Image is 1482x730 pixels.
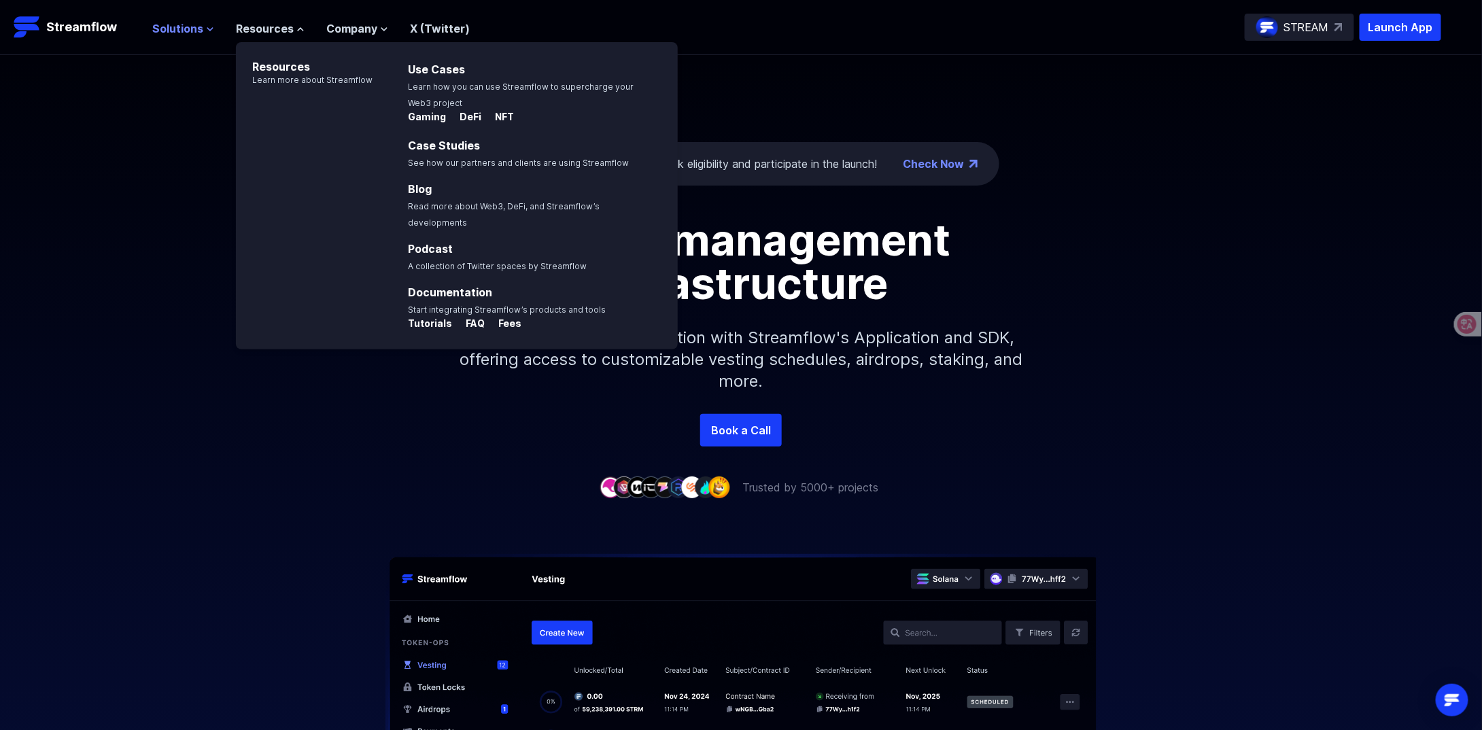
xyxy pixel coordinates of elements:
a: NFT [484,111,514,125]
a: Fees [487,318,521,332]
span: Solutions [152,20,203,37]
a: Case Studies [408,139,480,152]
img: company-7 [681,476,703,498]
a: DeFi [449,111,484,125]
p: Streamflow [46,18,117,37]
p: STREAM [1283,19,1329,35]
div: Check eligibility and participate in the launch! [532,156,877,172]
p: Fees [487,317,521,330]
img: top-right-arrow.svg [1334,23,1343,31]
span: Resources [236,20,294,37]
a: Documentation [408,285,492,299]
span: A collection of Twitter spaces by Streamflow [408,261,587,271]
button: Company [326,20,388,37]
h1: Token management infrastructure [435,218,1047,305]
button: Launch App [1360,14,1441,41]
p: DeFi [449,110,481,124]
img: company-6 [668,476,689,498]
a: FAQ [455,318,487,332]
span: Learn how you can use Streamflow to supercharge your Web3 project [408,82,634,108]
img: top-right-arrow.png [969,160,978,168]
p: NFT [484,110,514,124]
a: Book a Call [700,414,782,447]
img: company-4 [640,476,662,498]
p: Gaming [408,110,446,124]
img: company-3 [627,476,649,498]
p: FAQ [455,317,485,330]
img: company-1 [600,476,621,498]
a: Gaming [408,111,449,125]
button: Solutions [152,20,214,37]
a: STREAM [1245,14,1354,41]
a: Blog [408,182,432,196]
a: Streamflow [14,14,139,41]
a: Use Cases [408,63,465,76]
img: company-2 [613,476,635,498]
p: Learn more about Streamflow [236,75,373,86]
p: Simplify your token distribution with Streamflow's Application and SDK, offering access to custom... [449,305,1033,414]
span: Read more about Web3, DeFi, and Streamflow’s developments [408,201,600,228]
img: company-8 [695,476,717,498]
a: Tutorials [408,318,455,332]
div: Open Intercom Messenger [1436,684,1468,716]
a: Podcast [408,242,453,256]
button: Resources [236,20,305,37]
img: Streamflow Logo [14,14,41,41]
p: Resources [236,42,373,75]
span: See how our partners and clients are using Streamflow [408,158,629,168]
span: Company [326,20,377,37]
p: Trusted by 5000+ projects [742,479,878,496]
span: Start integrating Streamflow’s products and tools [408,305,606,315]
img: streamflow-logo-circle.png [1256,16,1278,38]
a: Check Now [903,156,964,172]
p: Tutorials [408,317,452,330]
img: company-9 [708,476,730,498]
img: company-5 [654,476,676,498]
a: X (Twitter) [410,22,470,35]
